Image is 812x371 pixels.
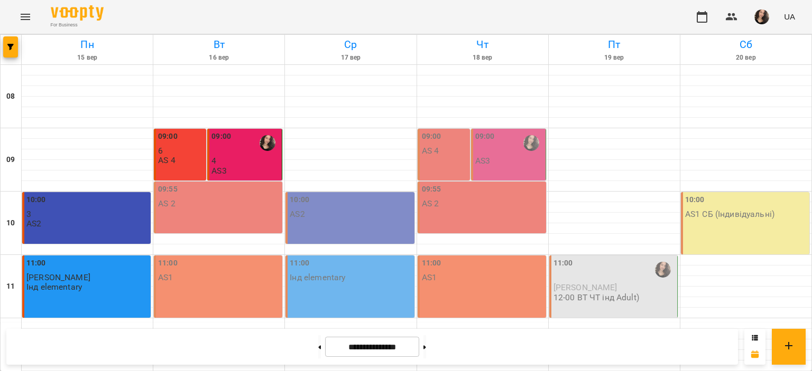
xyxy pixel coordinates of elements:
p: 4 [211,156,280,165]
h6: 11 [6,281,15,292]
h6: 16 вер [155,53,283,63]
label: 10:00 [26,194,46,206]
h6: 09 [6,154,15,166]
span: UA [784,11,795,22]
label: 09:00 [158,131,178,142]
p: AS3 [475,156,490,165]
label: 10:00 [290,194,309,206]
img: af1f68b2e62f557a8ede8df23d2b6d50.jpg [754,9,769,24]
label: 09:55 [158,184,178,195]
h6: Пт [550,36,678,53]
label: 09:00 [422,131,441,142]
img: Самчук Анастасія Олександрівна [655,262,671,278]
label: 09:00 [211,131,231,142]
label: 10:00 [685,194,705,206]
h6: Ср [287,36,414,53]
span: For Business [51,22,104,28]
h6: 08 [6,91,15,102]
p: AS1 [158,273,173,282]
h6: Сб [682,36,810,53]
label: 11:00 [553,258,573,269]
button: Menu [13,4,38,30]
h6: 20 вер [682,53,810,63]
h6: Вт [155,36,283,53]
label: 11:00 [158,258,178,269]
img: Самчук Анастасія Олександрівна [260,135,275,151]
span: [PERSON_NAME] [26,272,90,282]
p: Інд elementary [26,282,82,291]
p: AS 2 [422,199,439,208]
p: AS2 [290,210,304,218]
h6: 19 вер [550,53,678,63]
label: 11:00 [422,258,441,269]
h6: 10 [6,217,15,229]
label: 11:00 [26,258,46,269]
p: 6 [158,146,204,155]
h6: 15 вер [23,53,151,63]
img: Самчук Анастасія Олександрівна [523,135,539,151]
p: AS3 [211,166,226,175]
p: AS1 СБ (Індивідуальні) [685,210,774,218]
p: AS 2 [158,199,176,208]
label: 11:00 [290,258,309,269]
button: UA [780,7,799,26]
h6: Пн [23,36,151,53]
p: AS 4 [422,146,439,155]
h6: 17 вер [287,53,414,63]
label: 09:00 [475,131,495,142]
span: [PERSON_NAME] [553,282,617,292]
p: AS1 [422,273,437,282]
h6: 18 вер [419,53,547,63]
p: AS 4 [158,156,176,165]
label: 09:55 [422,184,441,195]
p: Інд elementary [290,273,345,282]
p: 3 [26,210,149,218]
p: 12-00 ВТ ЧТ інд Adult) [553,293,639,302]
h6: Чт [419,36,547,53]
img: Voopty Logo [51,5,104,21]
p: AS2 [26,219,41,228]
